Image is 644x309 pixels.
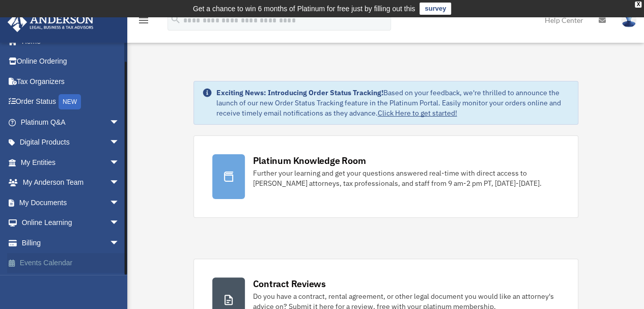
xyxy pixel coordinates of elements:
[7,51,135,72] a: Online Ordering
[419,3,451,15] a: survey
[7,192,135,213] a: My Documentsarrow_drop_down
[109,173,130,193] span: arrow_drop_down
[109,112,130,133] span: arrow_drop_down
[253,277,326,290] div: Contract Reviews
[193,135,578,218] a: Platinum Knowledge Room Further your learning and get your questions answered real-time with dire...
[7,253,135,273] a: Events Calendar
[193,3,415,15] div: Get a chance to win 6 months of Platinum for free just by filling out this
[7,112,135,132] a: Platinum Q&Aarrow_drop_down
[7,132,135,153] a: Digital Productsarrow_drop_down
[216,88,383,97] strong: Exciting News: Introducing Order Status Tracking!
[7,92,135,113] a: Order StatusNEW
[253,154,366,167] div: Platinum Knowledge Room
[59,94,81,109] div: NEW
[7,233,135,253] a: Billingarrow_drop_down
[216,88,570,118] div: Based on your feedback, we're thrilled to announce the launch of our new Order Status Tracking fe...
[621,13,636,27] img: User Pic
[137,14,150,26] i: menu
[109,233,130,254] span: arrow_drop_down
[378,108,457,118] a: Click Here to get started!
[635,2,641,8] div: close
[109,132,130,153] span: arrow_drop_down
[109,152,130,173] span: arrow_drop_down
[5,12,97,32] img: Anderson Advisors Platinum Portal
[253,168,559,188] div: Further your learning and get your questions answered real-time with direct access to [PERSON_NAM...
[7,213,135,233] a: Online Learningarrow_drop_down
[7,71,135,92] a: Tax Organizers
[7,152,135,173] a: My Entitiesarrow_drop_down
[109,192,130,213] span: arrow_drop_down
[109,213,130,234] span: arrow_drop_down
[137,18,150,26] a: menu
[7,173,135,193] a: My Anderson Teamarrow_drop_down
[170,14,181,25] i: search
